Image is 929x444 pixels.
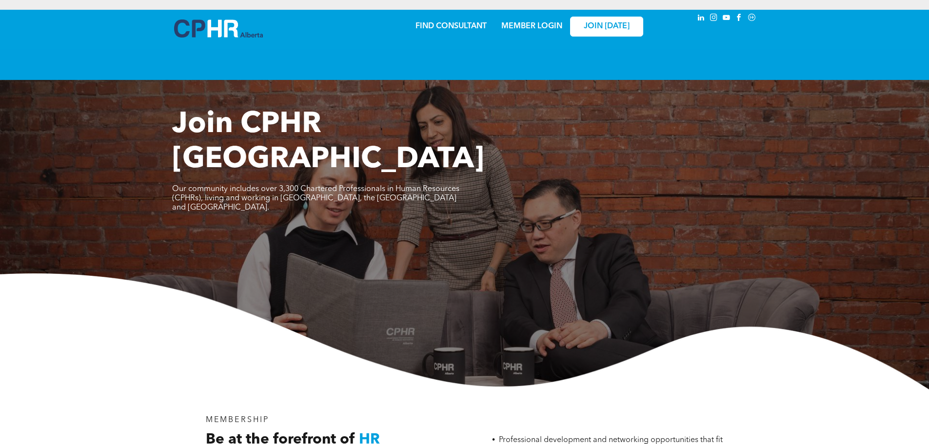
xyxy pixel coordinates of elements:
[709,12,719,25] a: instagram
[584,22,630,31] span: JOIN [DATE]
[696,12,707,25] a: linkedin
[174,19,263,38] img: A blue and white logo for cp alberta
[172,110,484,174] span: Join CPHR [GEOGRAPHIC_DATA]
[206,416,270,424] span: MEMBERSHIP
[415,22,487,30] a: FIND CONSULTANT
[570,17,643,37] a: JOIN [DATE]
[721,12,732,25] a: youtube
[172,185,459,212] span: Our community includes over 3,300 Chartered Professionals in Human Resources (CPHRs), living and ...
[747,12,757,25] a: Social network
[734,12,745,25] a: facebook
[501,22,562,30] a: MEMBER LOGIN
